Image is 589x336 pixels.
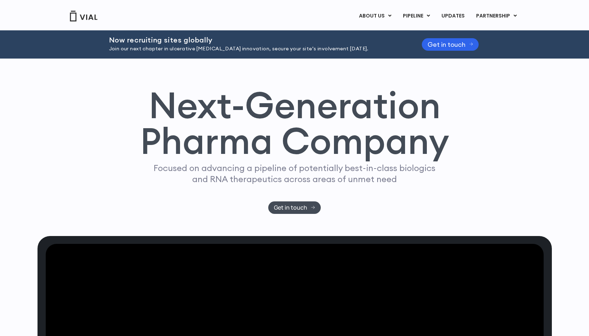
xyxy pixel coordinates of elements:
a: Get in touch [422,38,479,51]
a: PARTNERSHIPMenu Toggle [470,10,523,22]
a: PIPELINEMenu Toggle [397,10,435,22]
span: Get in touch [274,205,307,210]
h2: Now recruiting sites globally [109,36,404,44]
a: Get in touch [268,201,321,214]
p: Focused on advancing a pipeline of potentially best-in-class biologics and RNA therapeutics acros... [151,162,439,185]
a: ABOUT USMenu Toggle [353,10,397,22]
p: Join our next chapter in ulcerative [MEDICAL_DATA] innovation, secure your site’s involvement [DA... [109,45,404,53]
span: Get in touch [428,42,465,47]
img: Vial Logo [69,11,98,21]
a: UPDATES [436,10,470,22]
h1: Next-Generation Pharma Company [140,87,449,159]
